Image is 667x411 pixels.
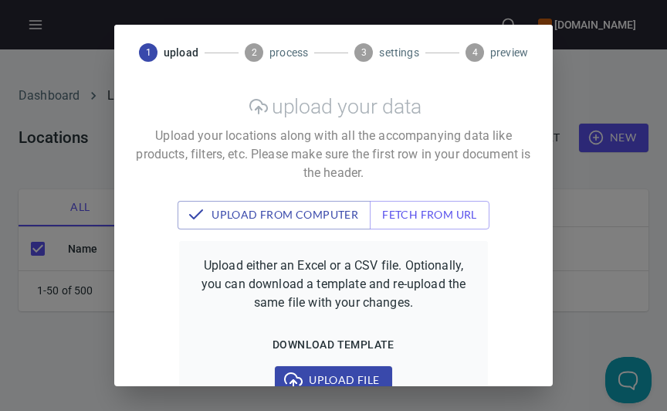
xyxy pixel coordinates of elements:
button: fetch from url [370,201,489,229]
text: 3 [361,47,367,58]
span: Upload file [287,371,379,390]
button: Upload file [275,366,391,395]
span: fetch from url [382,206,477,225]
div: Upload file [195,366,472,395]
text: 4 [472,47,477,58]
h2: upload your data [272,94,422,119]
text: 1 [146,47,151,58]
button: upload from computer [178,201,371,229]
span: process [269,45,308,60]
span: settings [379,45,418,60]
span: preview [490,45,528,60]
span: upload [164,45,198,60]
span: download template [201,335,466,355]
p: Upload your locations along with all the accompanying data like products, filters, etc. Please ma... [133,127,534,182]
a: download template [195,331,472,359]
p: Upload either an Excel or a CSV file. Optionally, you can download a template and re-upload the s... [195,256,472,312]
text: 2 [252,47,257,58]
span: upload from computer [190,206,358,225]
div: outlined secondary button group [178,201,489,229]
